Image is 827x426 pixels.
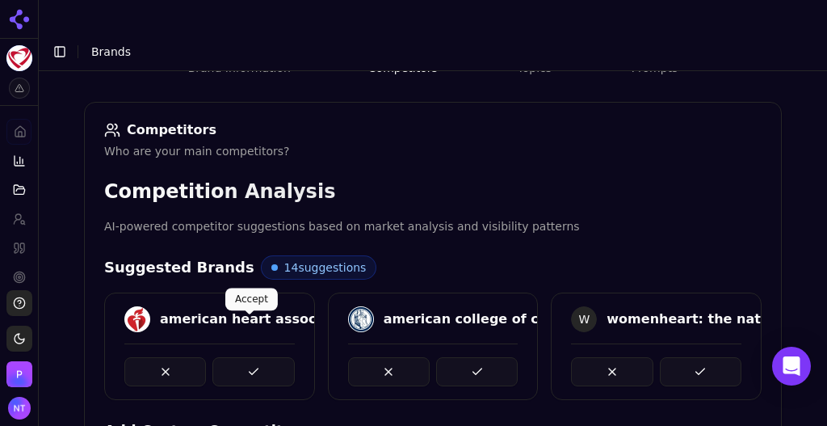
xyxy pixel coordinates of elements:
div: Open Intercom Messenger [772,347,811,386]
p: Accept [235,293,268,306]
button: Open organization switcher [6,361,32,387]
div: Who are your main competitors? [104,143,762,159]
span: W [571,306,597,332]
button: Open user button [8,397,31,420]
span: 14 suggestions [284,259,367,276]
h4: Suggested Brands [104,256,254,279]
img: Nate Tower [8,397,31,420]
div: american heart association [160,310,358,329]
img: american college of cardiology [348,306,374,332]
nav: breadcrumb [91,44,131,60]
div: american college of cardiology [384,310,607,329]
img: american heart association [124,306,150,332]
img: Minneapolis Heart Institute [6,45,32,71]
h3: Competition Analysis [104,179,762,205]
img: Perrill [6,361,32,387]
div: Competitors [104,122,762,138]
span: Brands [91,45,131,58]
button: Current brand: Minneapolis Heart Institute [6,45,32,71]
p: AI-powered competitor suggestions based on market analysis and visibility patterns [104,217,762,236]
